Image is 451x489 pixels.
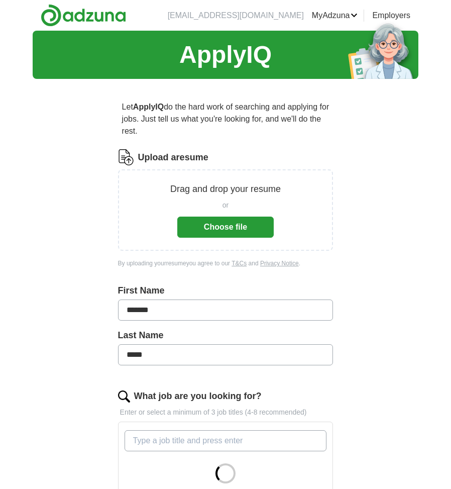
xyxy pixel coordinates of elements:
a: T&Cs [232,260,247,267]
input: Type a job title and press enter [125,430,327,451]
img: Adzuna logo [41,4,126,27]
li: [EMAIL_ADDRESS][DOMAIN_NAME] [168,10,304,22]
label: Upload a resume [138,151,208,164]
button: Choose file [177,217,274,238]
label: Last Name [118,329,333,342]
div: By uploading your resume you agree to our and . [118,259,333,268]
p: Let do the hard work of searching and applying for jobs. Just tell us what you're looking for, an... [118,97,333,141]
span: or [222,200,229,211]
p: Drag and drop your resume [170,182,281,196]
img: search.png [118,390,130,403]
strong: ApplyIQ [133,103,164,111]
label: What job are you looking for? [134,389,262,403]
p: Enter or select a minimum of 3 job titles (4-8 recommended) [118,407,333,418]
a: Privacy Notice [260,260,299,267]
h1: ApplyIQ [179,37,272,73]
a: MyAdzuna [312,10,358,22]
label: First Name [118,284,333,298]
a: Employers [372,10,410,22]
img: CV Icon [118,149,134,165]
